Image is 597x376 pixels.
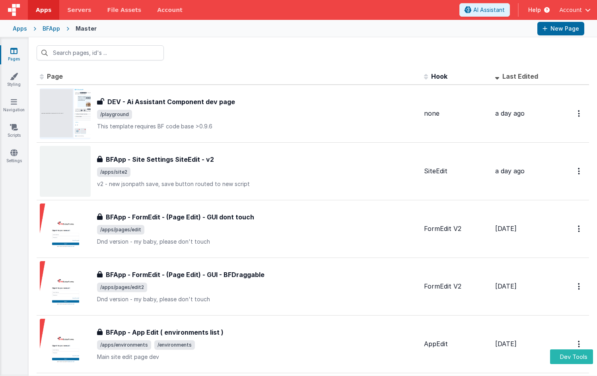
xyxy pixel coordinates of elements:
[495,225,517,233] span: [DATE]
[107,97,235,107] h3: DEV - Ai Assistant Component dev page
[502,72,538,80] span: Last Edited
[97,225,144,235] span: /apps/pages/edit
[495,109,525,117] span: a day ago
[97,238,418,246] p: Dnd version - my baby, please don't touch
[473,6,505,14] span: AI Assistant
[13,25,27,33] div: Apps
[106,328,224,337] h3: BFApp - App Edit ( environments list )
[43,25,60,33] div: BFApp
[431,72,447,80] span: Hook
[97,283,147,292] span: /apps/pages/edit2
[107,6,142,14] span: File Assets
[495,167,525,175] span: a day ago
[424,339,489,349] div: AppEdit
[76,25,97,33] div: Master
[573,105,586,122] button: Options
[459,3,510,17] button: AI Assistant
[537,22,584,35] button: New Page
[495,340,517,348] span: [DATE]
[424,282,489,291] div: FormEdit V2
[424,167,489,176] div: SiteEdit
[573,278,586,295] button: Options
[36,6,51,14] span: Apps
[97,110,132,119] span: /playground
[67,6,91,14] span: Servers
[573,336,586,352] button: Options
[97,295,418,303] p: Dnd version - my baby, please don't touch
[154,340,195,350] span: /environments
[559,6,591,14] button: Account
[37,45,164,60] input: Search pages, id's ...
[97,180,418,188] p: v2 - new jsonpath save, save button routed to new script
[495,282,517,290] span: [DATE]
[550,349,593,364] button: Dev Tools
[424,224,489,233] div: FormEdit V2
[106,270,264,279] h3: BFApp - FormEdit - (Page Edit) - GUI - BFDraggable
[106,212,254,222] h3: BFApp - FormEdit - (Page Edit) - GUI dont touch
[47,72,63,80] span: Page
[573,163,586,179] button: Options
[97,122,418,130] p: This template requires BF code base >0.9.6
[106,155,214,164] h3: BFApp - Site Settings SiteEdit - v2
[97,340,151,350] span: /apps/environments
[97,353,418,361] p: Main site edit page dev
[424,109,489,118] div: none
[573,221,586,237] button: Options
[559,6,582,14] span: Account
[97,167,130,177] span: /apps/site2
[528,6,541,14] span: Help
